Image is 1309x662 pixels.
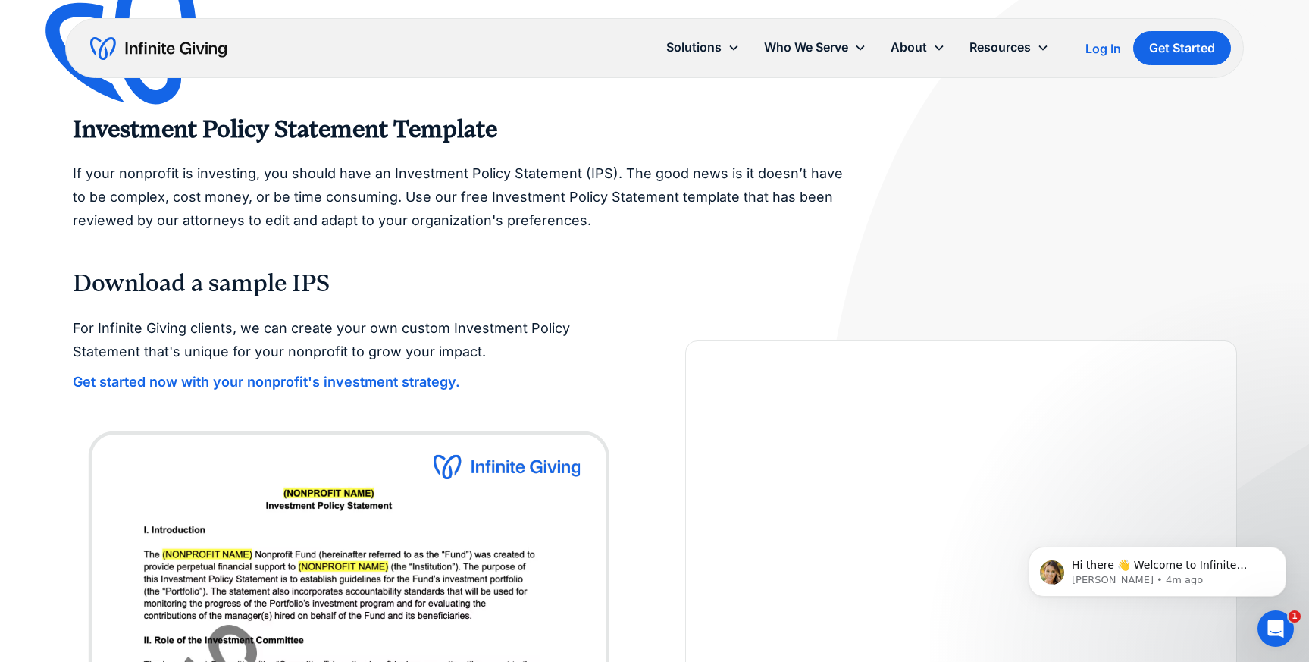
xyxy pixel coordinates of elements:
strong: Investment Policy Statement Template [73,115,497,143]
p: For Infinite Giving clients, we can create your own custom Investment Policy Statement that's uni... [73,317,625,363]
div: message notification from Kasey, 4m ago. Hi there 👋 Welcome to Infinite Giving. If you have any q... [23,96,280,146]
iframe: Intercom live chat [1257,610,1294,647]
a: Get Started [1133,31,1231,65]
div: Solutions [654,31,752,64]
div: Resources [969,37,1031,58]
div: Who We Serve [752,31,878,64]
div: Solutions [666,37,722,58]
a: Log In [1085,39,1121,58]
p: Hi there 👋 Welcome to Infinite Giving. If you have any questions, just reply to this message. [GE... [66,107,261,122]
span: 1 [1289,610,1301,623]
p: If your nonprofit is investing, you should have an Investment Policy Statement (IPS). The good ne... [73,162,849,232]
div: Resources [957,31,1061,64]
iframe: Intercom notifications message [1006,451,1309,621]
h3: Download a sample IPS [73,268,1237,299]
a: Get started now with your nonprofit's investment strategy. [73,375,460,390]
div: About [878,31,957,64]
a: home [90,36,227,61]
p: Message from Kasey, sent 4m ago [66,122,261,136]
div: Who We Serve [764,37,848,58]
img: Profile image for Kasey [34,109,58,133]
div: Log In [1085,42,1121,55]
div: About [891,37,927,58]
